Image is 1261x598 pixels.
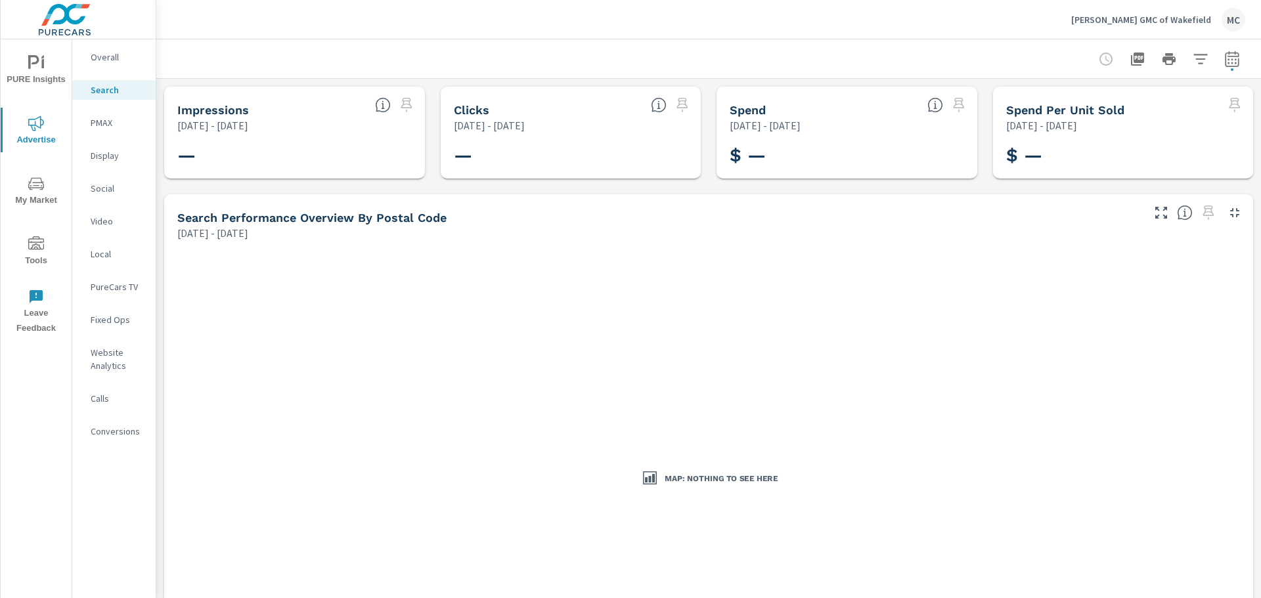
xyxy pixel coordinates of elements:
[91,313,145,326] p: Fixed Ops
[177,117,248,133] p: [DATE] - [DATE]
[1006,103,1124,117] h5: Spend Per Unit Sold
[1224,95,1245,116] span: Select a preset date range to save this widget
[1177,205,1193,221] span: Understand Search performance data by postal code. Individual postal codes can be selected and ex...
[1224,202,1245,223] button: Minimize Widget
[651,97,667,113] span: The number of times an ad was clicked by a consumer.
[730,144,964,167] h3: $ —
[177,103,249,117] h5: Impressions
[91,182,145,195] p: Social
[5,55,68,87] span: PURE Insights
[1156,46,1182,72] button: Print Report
[91,149,145,162] p: Display
[72,389,156,408] div: Calls
[91,215,145,228] p: Video
[177,144,412,167] h3: —
[72,179,156,198] div: Social
[72,211,156,231] div: Video
[72,277,156,297] div: PureCars TV
[5,236,68,268] span: Tools
[5,289,68,336] span: Leave Feedback
[1187,46,1214,72] button: Apply Filters
[72,421,156,441] div: Conversions
[91,51,145,64] p: Overall
[665,473,778,484] h3: Map: Nothing to see here
[5,116,68,148] span: Advertise
[72,47,156,67] div: Overall
[177,211,447,224] h5: Search Performance Overview By Postal Code
[72,310,156,330] div: Fixed Ops
[730,117,801,133] p: [DATE] - [DATE]
[454,144,688,167] h3: —
[72,80,156,100] div: Search
[91,280,145,293] p: PureCars TV
[91,247,145,261] p: Local
[454,117,525,133] p: [DATE] - [DATE]
[91,346,145,372] p: Website Analytics
[454,103,489,117] h5: Clicks
[91,83,145,96] p: Search
[1198,202,1219,223] span: Select a preset date range to save this widget
[375,97,391,113] span: The number of times an ad was shown on your behalf.
[1006,117,1077,133] p: [DATE] - [DATE]
[72,343,156,375] div: Website Analytics
[1222,8,1245,32] div: MC
[1124,46,1151,72] button: "Export Report to PDF"
[1,39,72,341] div: nav menu
[927,97,943,113] span: The amount of money spent on advertising during the period.
[177,225,248,241] p: [DATE] - [DATE]
[72,146,156,165] div: Display
[730,103,766,117] h5: Spend
[396,95,417,116] span: Select a preset date range to save this widget
[5,176,68,208] span: My Market
[1006,144,1241,167] h3: $ —
[1151,202,1172,223] button: Make Fullscreen
[91,425,145,438] p: Conversions
[72,113,156,133] div: PMAX
[91,392,145,405] p: Calls
[1071,14,1211,26] p: [PERSON_NAME] GMC of Wakefield
[72,244,156,264] div: Local
[91,116,145,129] p: PMAX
